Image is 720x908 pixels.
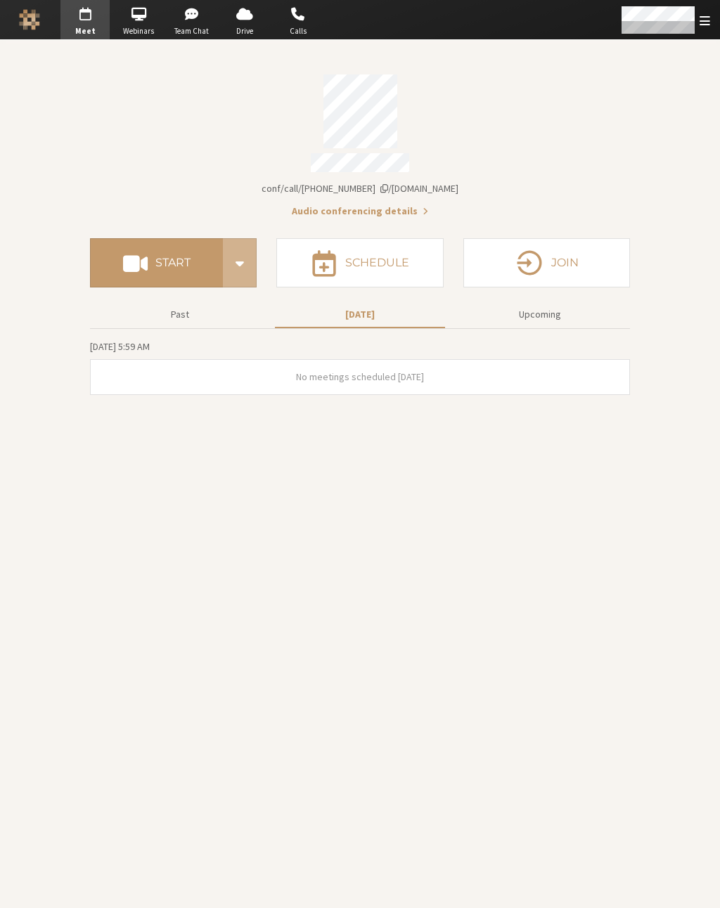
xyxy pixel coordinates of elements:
[262,181,458,196] button: Copy my meeting room linkCopy my meeting room link
[275,302,445,327] button: [DATE]
[296,370,424,383] span: No meetings scheduled [DATE]
[274,25,323,37] span: Calls
[167,25,217,37] span: Team Chat
[114,25,163,37] span: Webinars
[292,204,428,219] button: Audio conferencing details
[463,238,630,287] button: Join
[95,302,265,327] button: Past
[223,238,257,287] div: Start conference options
[276,238,443,287] button: Schedule
[90,340,150,353] span: [DATE] 5:59 AM
[90,238,223,287] button: Start
[455,302,625,327] button: Upcoming
[345,257,409,268] h4: Schedule
[155,257,191,268] h4: Start
[220,25,269,37] span: Drive
[262,182,458,195] span: Copy my meeting room link
[90,339,630,395] section: Today's Meetings
[551,257,579,268] h4: Join
[60,25,110,37] span: Meet
[90,65,630,219] section: Account details
[19,9,40,30] img: Iotum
